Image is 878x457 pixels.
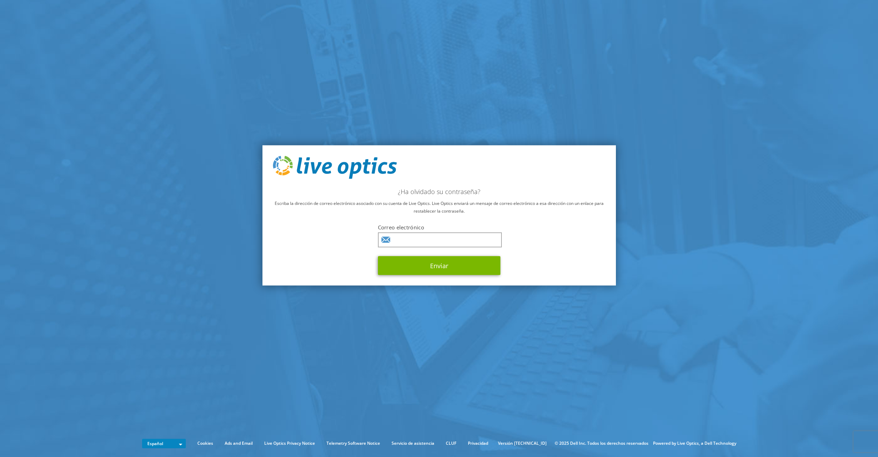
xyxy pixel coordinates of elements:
a: Ads and Email [219,440,258,447]
img: live_optics_svg.svg [273,156,397,179]
a: CLUF [441,440,462,447]
button: Enviar [378,256,500,275]
a: Live Optics Privacy Notice [259,440,320,447]
label: Correo electrónico [378,223,500,230]
li: Versión [TECHNICAL_ID] [494,440,550,447]
h2: ¿Ha olvidado su contraseña? [273,187,605,195]
li: © 2025 Dell Inc. Todos los derechos reservados [551,440,652,447]
li: Powered by Live Optics, a Dell Technology [653,440,736,447]
a: Cookies [192,440,218,447]
a: Servicio de asistencia [386,440,440,447]
a: Privacidad [463,440,493,447]
p: Escriba la dirección de correo electrónico asociado con su cuenta de Live Optics. Live Optics env... [273,199,605,215]
a: Telemetry Software Notice [321,440,385,447]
